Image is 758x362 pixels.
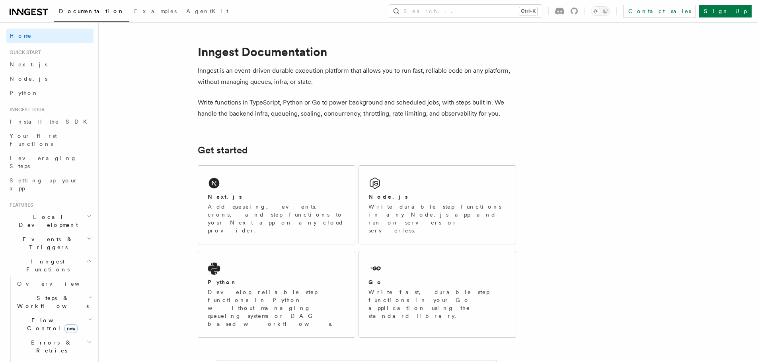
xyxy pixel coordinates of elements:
[6,254,94,277] button: Inngest Functions
[6,232,94,254] button: Events & Triggers
[6,202,33,208] span: Features
[6,72,94,86] a: Node.js
[389,5,542,17] button: Search...Ctrl+K
[14,339,86,354] span: Errors & Retries
[10,155,77,169] span: Leveraging Steps
[359,251,516,338] a: GoWrite fast, durable step functions in your Go application using the standard library.
[368,203,506,234] p: Write durable step functions in any Node.js app and run on servers or serverless.
[368,288,506,320] p: Write fast, durable step functions in your Go application using the standard library.
[186,8,228,14] span: AgentKit
[6,129,94,151] a: Your first Functions
[198,251,355,338] a: PythonDevelop reliable step functions in Python without managing queueing systems or DAG based wo...
[10,133,57,147] span: Your first Functions
[54,2,129,22] a: Documentation
[14,313,94,335] button: Flow Controlnew
[181,2,233,21] a: AgentKit
[198,45,516,59] h1: Inngest Documentation
[6,151,94,173] a: Leveraging Steps
[59,8,125,14] span: Documentation
[519,7,537,15] kbd: Ctrl+K
[623,5,696,17] a: Contact sales
[198,97,516,119] p: Write functions in TypeScript, Python or Go to power background and scheduled jobs, with steps bu...
[14,316,88,332] span: Flow Control
[10,61,47,68] span: Next.js
[10,90,39,96] span: Python
[359,165,516,244] a: Node.jsWrite durable step functions in any Node.js app and run on servers or serverless.
[14,277,94,291] a: Overview
[208,288,345,328] p: Develop reliable step functions in Python without managing queueing systems or DAG based workflows.
[6,86,94,100] a: Python
[6,49,41,56] span: Quick start
[198,145,247,156] a: Get started
[6,213,87,229] span: Local Development
[208,278,237,286] h2: Python
[14,335,94,358] button: Errors & Retries
[10,118,92,125] span: Install the SDK
[6,29,94,43] a: Home
[198,165,355,244] a: Next.jsAdd queueing, events, crons, and step functions to your Next app on any cloud provider.
[134,8,177,14] span: Examples
[699,5,752,17] a: Sign Up
[10,177,78,192] span: Setting up your app
[6,257,86,273] span: Inngest Functions
[6,57,94,72] a: Next.js
[368,193,408,201] h2: Node.js
[6,210,94,232] button: Local Development
[368,278,383,286] h2: Go
[14,291,94,313] button: Steps & Workflows
[198,65,516,87] p: Inngest is an event-driven durable execution platform that allows you to run fast, reliable code ...
[208,203,345,234] p: Add queueing, events, crons, and step functions to your Next app on any cloud provider.
[208,193,242,201] h2: Next.js
[6,106,45,113] span: Inngest tour
[17,281,99,287] span: Overview
[6,114,94,129] a: Install the SDK
[6,173,94,196] a: Setting up your app
[10,32,32,40] span: Home
[6,235,87,251] span: Events & Triggers
[591,6,610,16] button: ダークモードを切り替える
[64,324,78,333] span: new
[10,75,47,82] span: Node.js
[14,294,89,310] span: Steps & Workflows
[129,2,181,21] a: Examples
